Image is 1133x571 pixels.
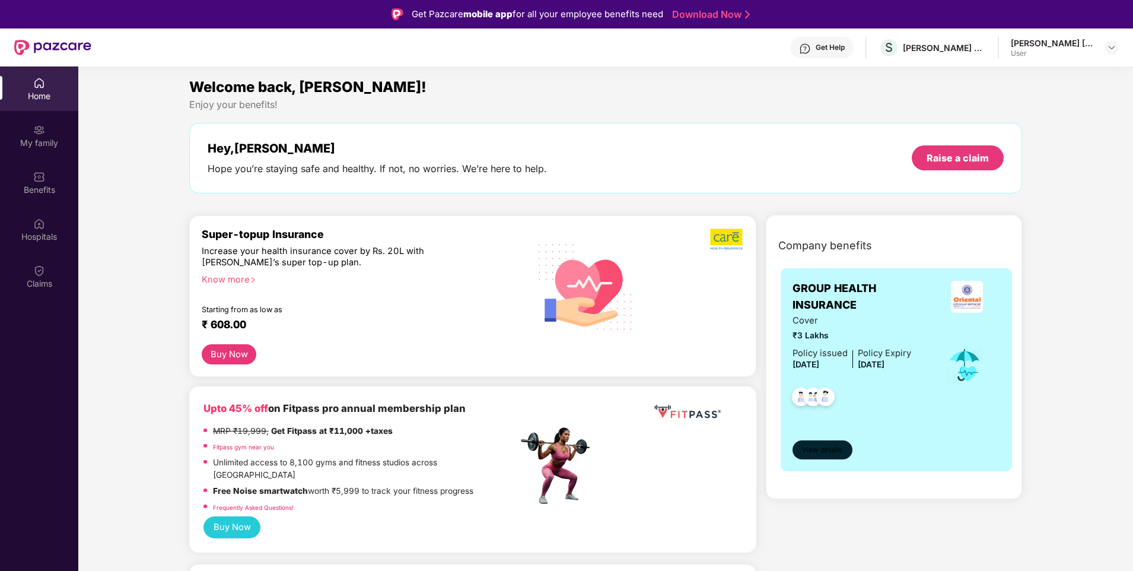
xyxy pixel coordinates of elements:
[799,384,828,413] img: svg+xml;base64,PHN2ZyB4bWxucz0iaHR0cDovL3d3dy53My5vcmcvMjAwMC9zdmciIHdpZHRoPSI0OC45MTUiIGhlaWdodD...
[189,99,1022,111] div: Enjoy your benefits!
[816,43,845,52] div: Get Help
[33,171,45,183] img: svg+xml;base64,PHN2ZyBpZD0iQmVuZWZpdHMiIHhtbG5zPSJodHRwOi8vd3d3LnczLm9yZy8yMDAwL3N2ZyIgd2lkdGg9Ij...
[33,218,45,230] img: svg+xml;base64,PHN2ZyBpZD0iSG9zcGl0YWxzIiB4bWxucz0iaHR0cDovL3d3dy53My5vcmcvMjAwMC9zdmciIHdpZHRoPS...
[208,163,547,175] div: Hope you’re staying safe and healthy. If not, no worries. We’re here to help.
[927,151,989,164] div: Raise a claim
[1107,43,1116,52] img: svg+xml;base64,PHN2ZyBpZD0iRHJvcGRvd24tMzJ4MzIiIHhtbG5zPSJodHRwOi8vd3d3LnczLm9yZy8yMDAwL3N2ZyIgd2...
[517,424,600,507] img: fpp.png
[811,384,840,413] img: svg+xml;base64,PHN2ZyB4bWxucz0iaHR0cDovL3d3dy53My5vcmcvMjAwMC9zdmciIHdpZHRoPSI0OC45NDMiIGhlaWdodD...
[33,124,45,136] img: svg+xml;base64,PHN2ZyB3aWR0aD0iMjAiIGhlaWdodD0iMjAiIHZpZXdCb3g9IjAgMCAyMCAyMCIgZmlsbD0ibm9uZSIgeG...
[802,445,842,456] span: View details
[1011,37,1094,49] div: [PERSON_NAME] [PERSON_NAME]
[392,8,403,20] img: Logo
[903,42,986,53] div: [PERSON_NAME] CONSULTANTS P LTD
[787,384,816,413] img: svg+xml;base64,PHN2ZyB4bWxucz0iaHR0cDovL3d3dy53My5vcmcvMjAwMC9zdmciIHdpZHRoPSI0OC45NDMiIGhlaWdodD...
[202,246,467,269] div: Increase your health insurance cover by Rs. 20L with [PERSON_NAME]’s super top-up plan.
[203,402,268,414] b: Upto 45% off
[858,347,911,360] div: Policy Expiry
[213,486,308,496] strong: Free Noise smartwatch
[202,274,511,283] div: Know more
[778,237,872,254] span: Company benefits
[858,360,884,369] span: [DATE]
[529,229,642,344] img: svg+xml;base64,PHN2ZyB4bWxucz0iaHR0cDovL3d3dy53My5vcmcvMjAwMC9zdmciIHhtbG5zOnhsaW5rPSJodHRwOi8vd3...
[799,43,811,55] img: svg+xml;base64,PHN2ZyBpZD0iSGVscC0zMngzMiIgeG1sbnM9Imh0dHA6Ly93d3cudzMub3JnLzIwMDAvc3ZnIiB3aWR0aD...
[652,401,723,423] img: fppp.png
[202,305,467,313] div: Starting from as low as
[213,504,294,511] a: Frequently Asked Questions!
[250,277,256,283] span: right
[271,426,393,436] strong: Get Fitpass at ₹11,000 +taxes
[202,344,256,365] button: Buy Now
[203,516,260,538] button: Buy Now
[189,78,427,96] span: Welcome back, [PERSON_NAME]!
[202,318,506,332] div: ₹ 608.00
[793,329,911,342] span: ₹3 Lakhs
[793,280,934,314] span: GROUP HEALTH INSURANCE
[946,345,984,385] img: icon
[463,8,513,20] strong: mobile app
[793,440,852,459] button: View details
[951,281,983,313] img: insurerLogo
[213,456,518,482] p: Unlimited access to 8,100 gyms and fitness studios across [GEOGRAPHIC_DATA]
[213,443,274,451] a: Fitpass gym near you
[213,426,269,436] del: MRP ₹19,999,
[203,402,466,414] b: on Fitpass pro annual membership plan
[202,228,518,240] div: Super-topup Insurance
[885,40,893,55] span: S
[208,141,547,156] div: Hey, [PERSON_NAME]
[412,7,663,21] div: Get Pazcare for all your employee benefits need
[745,8,750,21] img: Stroke
[14,40,91,55] img: New Pazcare Logo
[213,485,473,498] p: worth ₹5,999 to track your fitness progress
[672,8,746,21] a: Download Now
[793,360,819,369] span: [DATE]
[793,314,911,328] span: Cover
[1011,49,1094,58] div: User
[33,77,45,89] img: svg+xml;base64,PHN2ZyBpZD0iSG9tZSIgeG1sbnM9Imh0dHA6Ly93d3cudzMub3JnLzIwMDAvc3ZnIiB3aWR0aD0iMjAiIG...
[710,228,744,250] img: b5dec4f62d2307b9de63beb79f102df3.png
[793,347,848,360] div: Policy issued
[33,265,45,277] img: svg+xml;base64,PHN2ZyBpZD0iQ2xhaW0iIHhtbG5zPSJodHRwOi8vd3d3LnczLm9yZy8yMDAwL3N2ZyIgd2lkdGg9IjIwIi...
